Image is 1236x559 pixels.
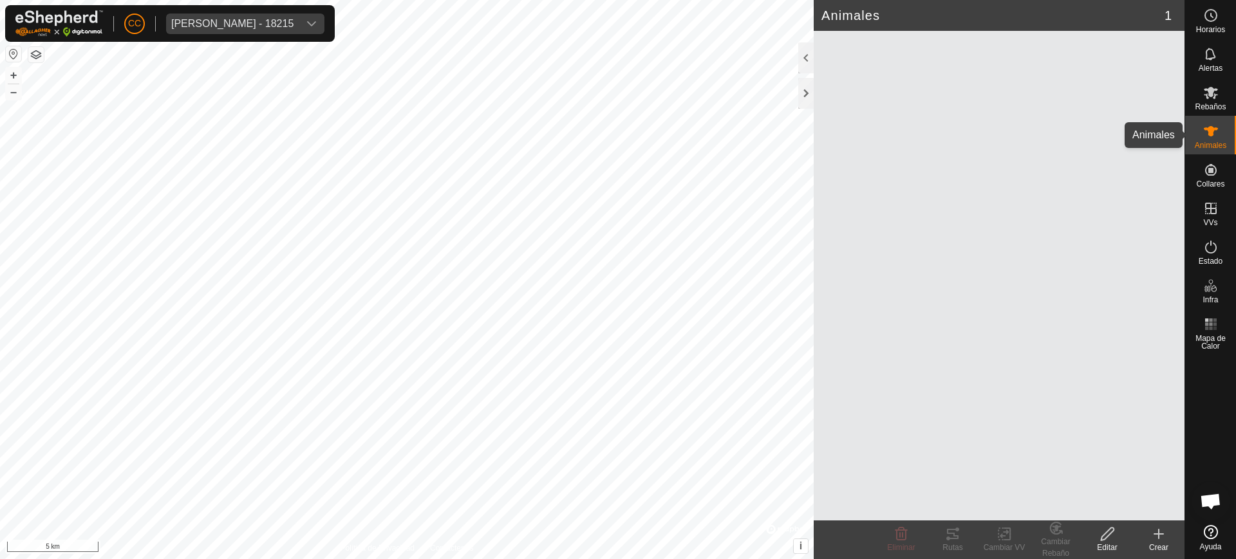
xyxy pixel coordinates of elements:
span: Animales [1195,142,1226,149]
span: Infra [1203,296,1218,304]
a: Ayuda [1185,520,1236,556]
span: Eliminar [887,543,915,552]
span: Collares [1196,180,1224,188]
div: dropdown trigger [299,14,324,34]
span: 1 [1165,6,1172,25]
span: Alertas [1199,64,1222,72]
span: CC [128,17,141,30]
span: Estado [1199,257,1222,265]
a: Política de Privacidad [341,542,415,554]
div: Cambiar Rebaño [1030,536,1081,559]
button: Capas del Mapa [28,47,44,62]
div: Editar [1081,542,1133,553]
span: Joseba Tellechea Arraztoa - 18215 [166,14,299,34]
div: Crear [1133,542,1184,553]
span: Mapa de Calor [1188,334,1233,350]
span: i [800,540,802,551]
div: [PERSON_NAME] - 18215 [171,19,294,29]
button: i [794,539,808,553]
button: Restablecer Mapa [6,46,21,62]
span: Horarios [1196,26,1225,33]
button: – [6,84,21,100]
button: + [6,68,21,83]
span: Ayuda [1200,543,1222,551]
a: Contáctenos [430,542,473,554]
span: VVs [1203,219,1217,226]
h2: Animales [821,8,1165,23]
div: Chat abierto [1192,482,1230,520]
div: Cambiar VV [979,542,1030,553]
img: Logo Gallagher [15,10,103,37]
div: Rutas [927,542,979,553]
span: Rebaños [1195,103,1226,111]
